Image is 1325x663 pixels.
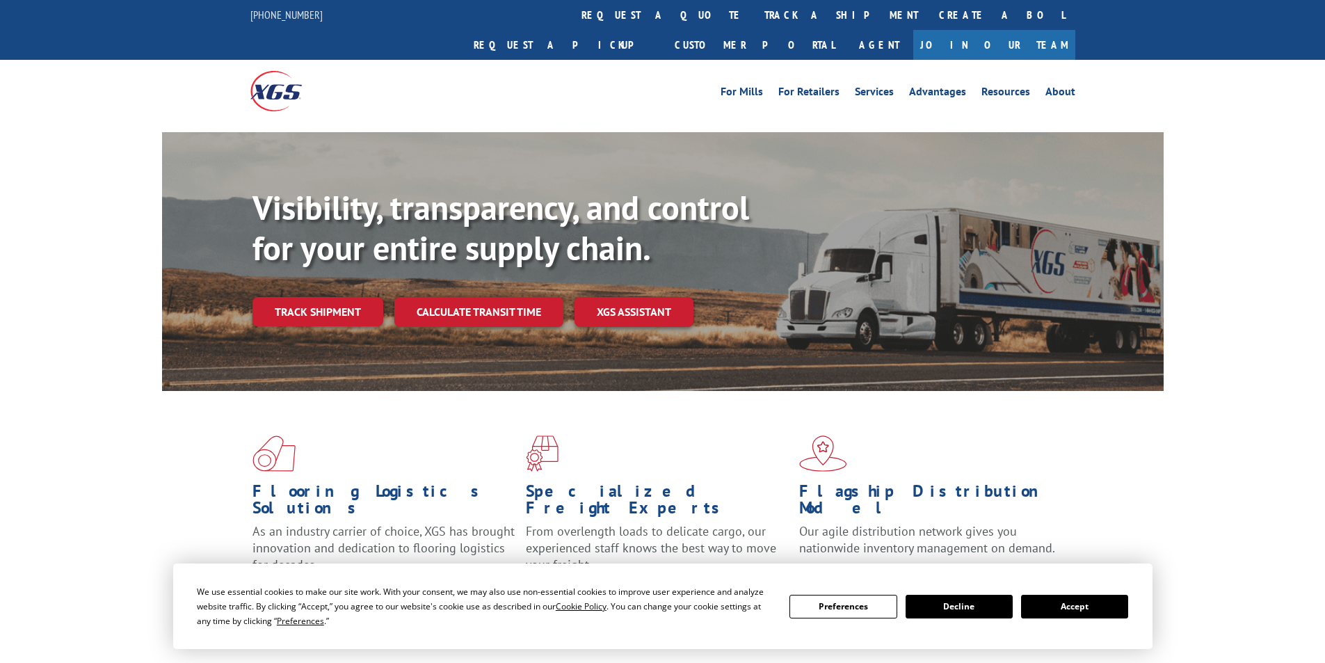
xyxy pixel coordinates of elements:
span: Cookie Policy [556,600,607,612]
a: XGS ASSISTANT [575,297,693,327]
h1: Flooring Logistics Solutions [252,483,515,523]
button: Accept [1021,595,1128,618]
a: Agent [845,30,913,60]
div: Cookie Consent Prompt [173,564,1153,649]
a: Resources [981,86,1030,102]
a: Calculate transit time [394,297,563,327]
span: Our agile distribution network gives you nationwide inventory management on demand. [799,523,1055,556]
span: As an industry carrier of choice, XGS has brought innovation and dedication to flooring logistics... [252,523,515,573]
img: xgs-icon-flagship-distribution-model-red [799,436,847,472]
span: Preferences [277,615,324,627]
h1: Specialized Freight Experts [526,483,789,523]
a: For Mills [721,86,763,102]
a: Request a pickup [463,30,664,60]
a: Track shipment [252,297,383,326]
a: About [1045,86,1075,102]
a: Advantages [909,86,966,102]
div: We use essential cookies to make our site work. With your consent, we may also use non-essential ... [197,584,773,628]
img: xgs-icon-focused-on-flooring-red [526,436,559,472]
a: Services [855,86,894,102]
h1: Flagship Distribution Model [799,483,1062,523]
a: Customer Portal [664,30,845,60]
p: From overlength loads to delicate cargo, our experienced staff knows the best way to move your fr... [526,523,789,585]
a: [PHONE_NUMBER] [250,8,323,22]
button: Decline [906,595,1013,618]
a: Join Our Team [913,30,1075,60]
a: For Retailers [778,86,840,102]
button: Preferences [789,595,897,618]
b: Visibility, transparency, and control for your entire supply chain. [252,186,749,269]
img: xgs-icon-total-supply-chain-intelligence-red [252,436,296,472]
